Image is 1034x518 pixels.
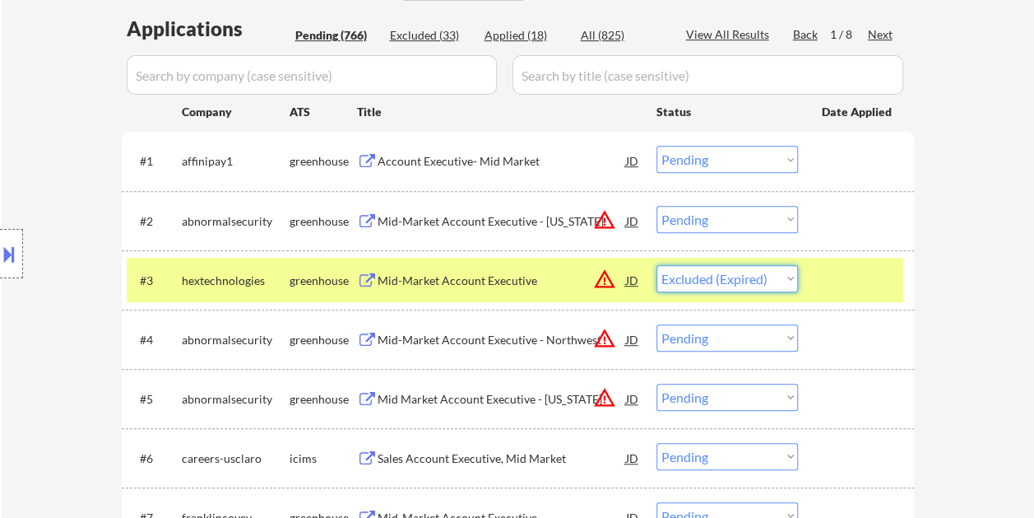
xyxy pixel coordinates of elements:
[290,273,357,289] div: greenhouse
[624,324,641,354] div: JD
[793,26,819,43] div: Back
[378,153,626,170] div: Account Executive- Mid Market
[290,332,357,348] div: greenhouse
[127,55,497,95] input: Search by company (case sensitive)
[378,450,626,467] div: Sales Account Executive, Mid Market
[581,27,663,44] div: All (825)
[295,27,378,44] div: Pending (766)
[624,443,641,473] div: JD
[656,96,798,126] div: Status
[830,26,868,43] div: 1 / 8
[624,265,641,295] div: JD
[624,384,641,413] div: JD
[290,104,357,120] div: ATS
[593,386,616,409] button: warning_amber
[140,450,169,467] div: #6
[512,55,903,95] input: Search by title (case sensitive)
[593,327,616,350] button: warning_amber
[357,104,641,120] div: Title
[593,268,616,291] button: warning_amber
[686,26,774,43] div: View All Results
[378,273,626,289] div: Mid-Market Account Executive
[390,27,472,44] div: Excluded (33)
[624,206,641,236] div: JD
[593,208,616,231] button: warning_amber
[290,153,357,170] div: greenhouse
[378,391,626,408] div: Mid Market Account Executive - [US_STATE]
[378,332,626,348] div: Mid-Market Account Executive - Northwest
[127,19,290,39] div: Applications
[485,27,567,44] div: Applied (18)
[868,26,894,43] div: Next
[378,213,626,230] div: Mid-Market Account Executive - [US_STATE]
[290,450,357,467] div: icims
[290,391,357,408] div: greenhouse
[822,104,894,120] div: Date Applied
[624,146,641,175] div: JD
[182,450,290,467] div: careers-usclaro
[290,213,357,230] div: greenhouse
